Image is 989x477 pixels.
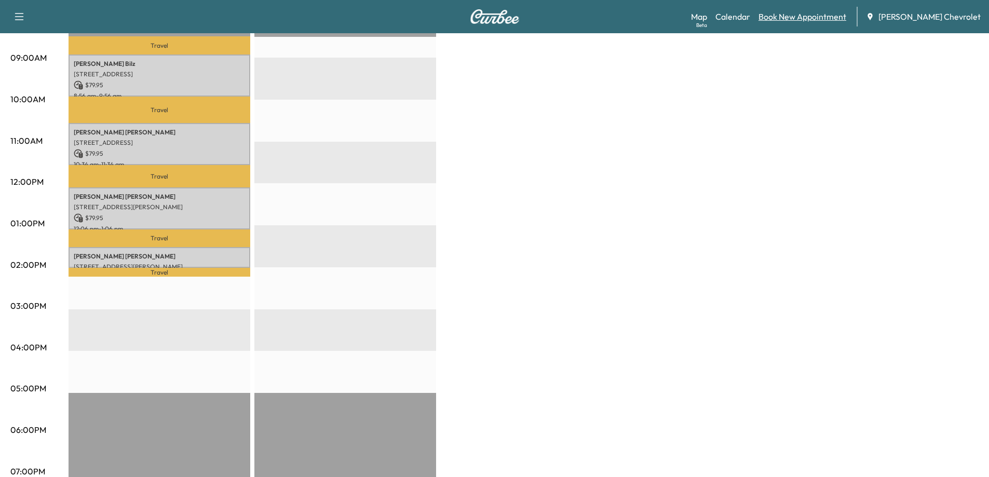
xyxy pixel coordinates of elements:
[69,97,250,123] p: Travel
[715,10,750,23] a: Calendar
[74,193,245,201] p: [PERSON_NAME] [PERSON_NAME]
[74,160,245,169] p: 10:34 am - 11:34 am
[74,203,245,211] p: [STREET_ADDRESS][PERSON_NAME]
[878,10,981,23] span: [PERSON_NAME] Chevrolet
[10,382,46,394] p: 05:00PM
[758,10,846,23] a: Book New Appointment
[74,60,245,68] p: [PERSON_NAME] Bilz
[74,149,245,158] p: $ 79.95
[691,10,707,23] a: MapBeta
[74,225,245,233] p: 12:06 pm - 1:06 pm
[69,229,250,247] p: Travel
[74,80,245,90] p: $ 79.95
[10,217,45,229] p: 01:00PM
[10,134,43,147] p: 11:00AM
[74,70,245,78] p: [STREET_ADDRESS]
[10,341,47,353] p: 04:00PM
[696,21,707,29] div: Beta
[74,252,245,261] p: [PERSON_NAME] [PERSON_NAME]
[69,36,250,54] p: Travel
[10,258,46,271] p: 02:00PM
[74,263,245,271] p: [STREET_ADDRESS][PERSON_NAME]
[10,424,46,436] p: 06:00PM
[74,92,245,100] p: 8:56 am - 9:56 am
[74,128,245,137] p: [PERSON_NAME] [PERSON_NAME]
[74,213,245,223] p: $ 79.95
[69,165,250,187] p: Travel
[10,299,46,312] p: 03:00PM
[470,9,520,24] img: Curbee Logo
[69,268,250,277] p: Travel
[74,139,245,147] p: [STREET_ADDRESS]
[10,93,45,105] p: 10:00AM
[10,51,47,64] p: 09:00AM
[10,175,44,188] p: 12:00PM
